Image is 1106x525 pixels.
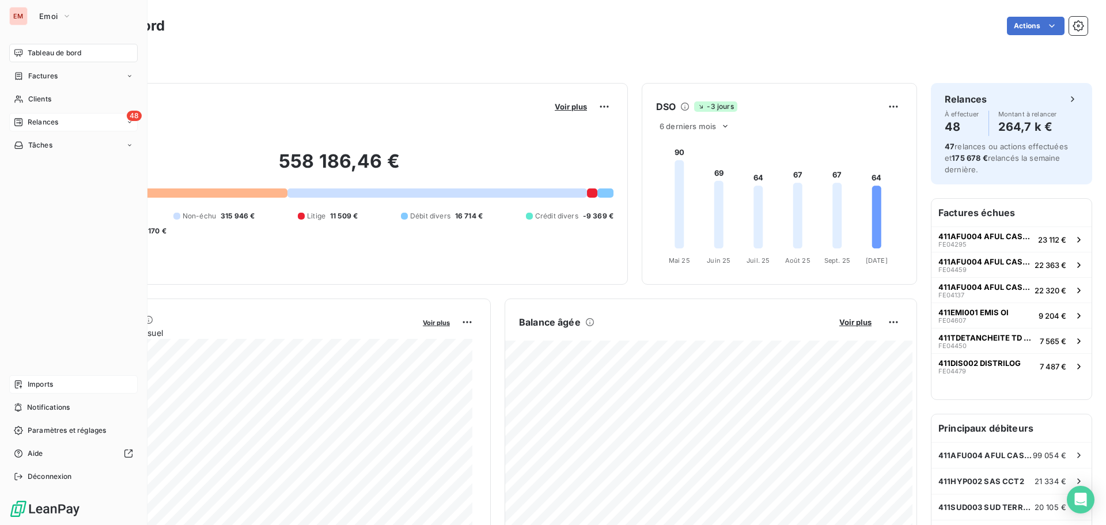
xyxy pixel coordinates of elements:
span: 21 334 € [1035,477,1066,486]
span: 411AFU004 AFUL CASABONA [938,451,1033,460]
button: 411AFU004 AFUL CASABONAFE0429523 112 € [931,226,1092,252]
span: -3 jours [694,101,737,112]
span: 411AFU004 AFUL CASABONA [938,232,1033,241]
button: Voir plus [836,317,875,327]
div: EM [9,7,28,25]
span: Litige [307,211,325,221]
span: Clients [28,94,51,104]
button: 411DIS002 DISTRILOGFE044797 487 € [931,353,1092,379]
h6: Relances [945,92,987,106]
span: Imports [28,379,53,390]
span: 6 derniers mois [660,122,716,131]
span: -170 € [145,226,166,236]
h6: Balance âgée [519,315,581,329]
button: 411AFU004 AFUL CASABONAFE0445922 363 € [931,252,1092,277]
span: FE04479 [938,368,966,375]
span: 16 714 € [455,211,483,221]
span: Déconnexion [28,471,72,482]
span: 23 112 € [1038,235,1066,244]
button: Voir plus [419,317,453,327]
span: 22 320 € [1035,286,1066,295]
span: 411EMI001 EMIS OI [938,308,1009,317]
span: 411SUD003 SUD TERRASSEMENT [938,503,1035,512]
span: 7 565 € [1040,337,1066,346]
span: relances ou actions effectuées et relancés la semaine dernière. [945,142,1068,174]
span: 20 105 € [1035,503,1066,512]
span: 411AFU004 AFUL CASABONA [938,282,1030,292]
span: Notifications [27,402,70,413]
span: Voir plus [839,318,872,327]
span: Emoi [39,12,58,21]
span: Relances [28,117,58,127]
span: Factures [28,71,58,81]
span: 48 [127,111,142,121]
span: Chiffre d'affaires mensuel [65,327,415,339]
span: 315 946 € [221,211,255,221]
span: Non-échu [183,211,216,221]
span: 411AFU004 AFUL CASABONA [938,257,1030,266]
span: Débit divers [410,211,450,221]
span: Montant à relancer [998,111,1057,118]
span: 11 509 € [330,211,358,221]
button: Actions [1007,17,1065,35]
h6: Factures échues [931,199,1092,226]
span: 22 363 € [1035,260,1066,270]
span: 9 204 € [1039,311,1066,320]
button: 411AFU004 AFUL CASABONAFE0413722 320 € [931,277,1092,303]
h2: 558 186,46 € [65,150,613,184]
span: Tâches [28,140,52,150]
tspan: Mai 25 [669,256,690,265]
h4: 264,7 k € [998,118,1057,136]
img: Logo LeanPay [9,500,81,518]
h6: DSO [656,100,676,114]
span: -9 369 € [583,211,613,221]
button: Voir plus [551,101,590,112]
tspan: [DATE] [866,256,888,265]
span: Voir plus [423,319,450,327]
span: 175 678 € [952,153,987,163]
span: FE04607 [938,317,966,324]
span: Crédit divers [535,211,578,221]
h6: Principaux débiteurs [931,414,1092,442]
span: 47 [945,142,955,151]
span: Voir plus [555,102,587,111]
span: Paramètres et réglages [28,425,106,436]
span: Aide [28,448,43,459]
div: Open Intercom Messenger [1067,486,1094,513]
span: 411HYP002 SAS CCT2 [938,477,1024,486]
span: À effectuer [945,111,979,118]
button: 411EMI001 EMIS OIFE046079 204 € [931,303,1092,328]
span: FE04450 [938,342,967,349]
a: Aide [9,444,138,463]
tspan: Août 25 [785,256,810,265]
tspan: Sept. 25 [824,256,850,265]
span: 411DIS002 DISTRILOG [938,358,1021,368]
span: 411TDETANCHEITE TD ETANCHEITE [938,333,1035,342]
h4: 48 [945,118,979,136]
span: Tableau de bord [28,48,81,58]
span: FE04459 [938,266,967,273]
span: FE04295 [938,241,967,248]
span: FE04137 [938,292,964,299]
tspan: Juin 25 [707,256,730,265]
button: 411TDETANCHEITE TD ETANCHEITEFE044507 565 € [931,328,1092,353]
span: 7 487 € [1040,362,1066,371]
tspan: Juil. 25 [747,256,770,265]
span: 99 054 € [1033,451,1066,460]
